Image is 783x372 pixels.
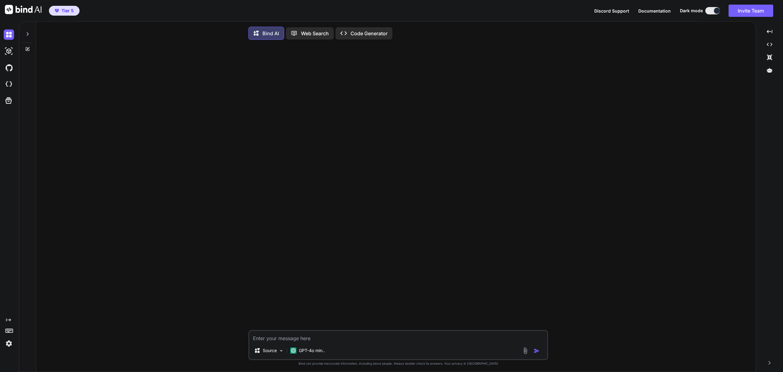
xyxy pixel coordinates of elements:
p: Bind can provide inaccurate information, including about people. Always double-check its answers.... [248,361,548,366]
p: Bind AI [262,30,279,37]
img: Pick Models [279,348,284,353]
span: Tier 5 [61,8,74,14]
img: attachment [522,347,529,354]
img: cloudideIcon [4,79,14,89]
img: darkAi-studio [4,46,14,56]
img: Bind AI [5,5,42,14]
p: Source [263,347,277,354]
img: darkChat [4,29,14,40]
button: premiumTier 5 [49,6,80,16]
p: GPT-4o min.. [299,347,325,354]
button: Invite Team [729,5,773,17]
button: Documentation [638,8,671,14]
span: Dark mode [680,8,703,14]
img: premium [55,9,59,13]
img: GPT-4o mini [290,347,296,354]
p: Code Generator [351,30,388,37]
img: icon [534,348,540,354]
img: githubDark [4,63,14,73]
span: Discord Support [594,8,629,13]
img: settings [4,338,14,349]
span: Documentation [638,8,671,13]
button: Discord Support [594,8,629,14]
p: Web Search [301,30,329,37]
